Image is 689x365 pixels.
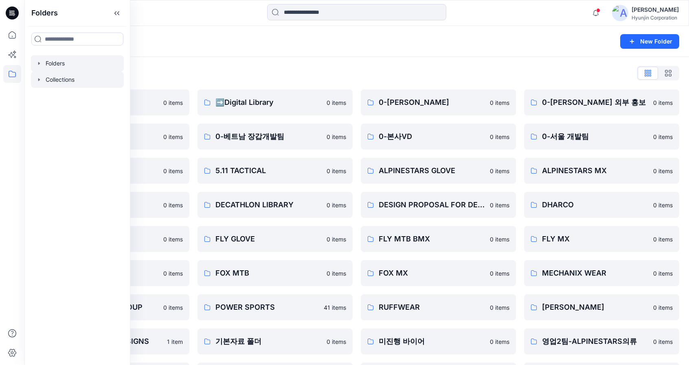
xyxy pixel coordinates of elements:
p: [PERSON_NAME] [542,302,648,313]
p: 0 items [653,201,673,209]
div: Hyunjin Corporation [632,15,679,21]
p: 0 items [490,303,509,312]
p: FOX MX [379,267,485,279]
p: DESIGN PROPOSAL FOR DECATHLON [379,199,485,211]
a: FLY GLOVE0 items [197,226,353,252]
p: 0-[PERSON_NAME] 외부 홍보 [542,97,648,108]
p: 0 items [327,201,346,209]
p: 0 items [327,98,346,107]
p: FLY MTB BMX [379,233,485,245]
p: 0 items [163,201,183,209]
button: New Folder [620,34,679,49]
a: DESIGN PROPOSAL FOR DECATHLON0 items [361,192,516,218]
a: FLY MX0 items [524,226,679,252]
p: 0 items [327,235,346,243]
p: ALPINESTARS GLOVE [379,165,485,176]
a: 0-본사VD0 items [361,124,516,150]
p: 0 items [490,167,509,175]
p: 영업2팀-ALPINESTARS의류 [542,336,648,347]
a: MECHANIX WEAR0 items [524,260,679,286]
p: ➡️Digital Library [215,97,322,108]
a: 0-[PERSON_NAME] 외부 홍보0 items [524,89,679,115]
a: 미진행 바이어0 items [361,328,516,354]
a: FOX MX0 items [361,260,516,286]
p: 0 items [163,167,183,175]
p: 0 items [490,235,509,243]
p: FOX MTB [215,267,322,279]
p: 0 items [163,235,183,243]
p: POWER SPORTS [215,302,319,313]
p: 41 items [324,303,346,312]
p: 0 items [327,337,346,346]
p: 0-서울 개발팀 [542,131,648,142]
p: 0 items [653,167,673,175]
p: 0 items [490,133,509,141]
a: 영업2팀-ALPINESTARS의류0 items [524,328,679,354]
p: 0 items [163,303,183,312]
p: 0 items [490,98,509,107]
a: ➡️Digital Library0 items [197,89,353,115]
p: 기본자료 폴더 [215,336,322,347]
p: 0 items [653,98,673,107]
p: DECATHLON LIBRARY [215,199,322,211]
p: FLY GLOVE [215,233,322,245]
p: 0-[PERSON_NAME] [379,97,485,108]
a: 0-[PERSON_NAME]0 items [361,89,516,115]
p: MECHANIX WEAR [542,267,648,279]
p: 0-본사VD [379,131,485,142]
a: POWER SPORTS41 items [197,294,353,320]
p: 미진행 바이어 [379,336,485,347]
p: 5.11 TACTICAL [215,165,322,176]
p: 0 items [327,269,346,278]
a: DHARCO0 items [524,192,679,218]
a: ALPINESTARS MX0 items [524,158,679,184]
a: 0-베트남 장갑개발팀0 items [197,124,353,150]
p: RUFFWEAR [379,302,485,313]
p: 1 item [167,337,183,346]
p: 0 items [490,337,509,346]
a: 5.11 TACTICAL0 items [197,158,353,184]
p: 0 items [653,337,673,346]
a: FOX MTB0 items [197,260,353,286]
a: [PERSON_NAME]0 items [524,294,679,320]
p: DHARCO [542,199,648,211]
p: 0 items [327,167,346,175]
a: 기본자료 폴더0 items [197,328,353,354]
a: DECATHLON LIBRARY0 items [197,192,353,218]
p: ALPINESTARS MX [542,165,648,176]
img: avatar [612,5,628,21]
p: 0 items [653,269,673,278]
p: 0 items [163,98,183,107]
p: 0 items [653,133,673,141]
a: 0-서울 개발팀0 items [524,124,679,150]
p: 0-베트남 장갑개발팀 [215,131,322,142]
p: 0 items [653,303,673,312]
p: FLY MX [542,233,648,245]
a: FLY MTB BMX0 items [361,226,516,252]
p: 0 items [653,235,673,243]
p: 0 items [490,201,509,209]
a: ALPINESTARS GLOVE0 items [361,158,516,184]
p: 0 items [163,269,183,278]
p: 0 items [163,133,183,141]
div: [PERSON_NAME] [632,5,679,15]
p: 0 items [490,269,509,278]
p: 0 items [327,133,346,141]
a: RUFFWEAR0 items [361,294,516,320]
